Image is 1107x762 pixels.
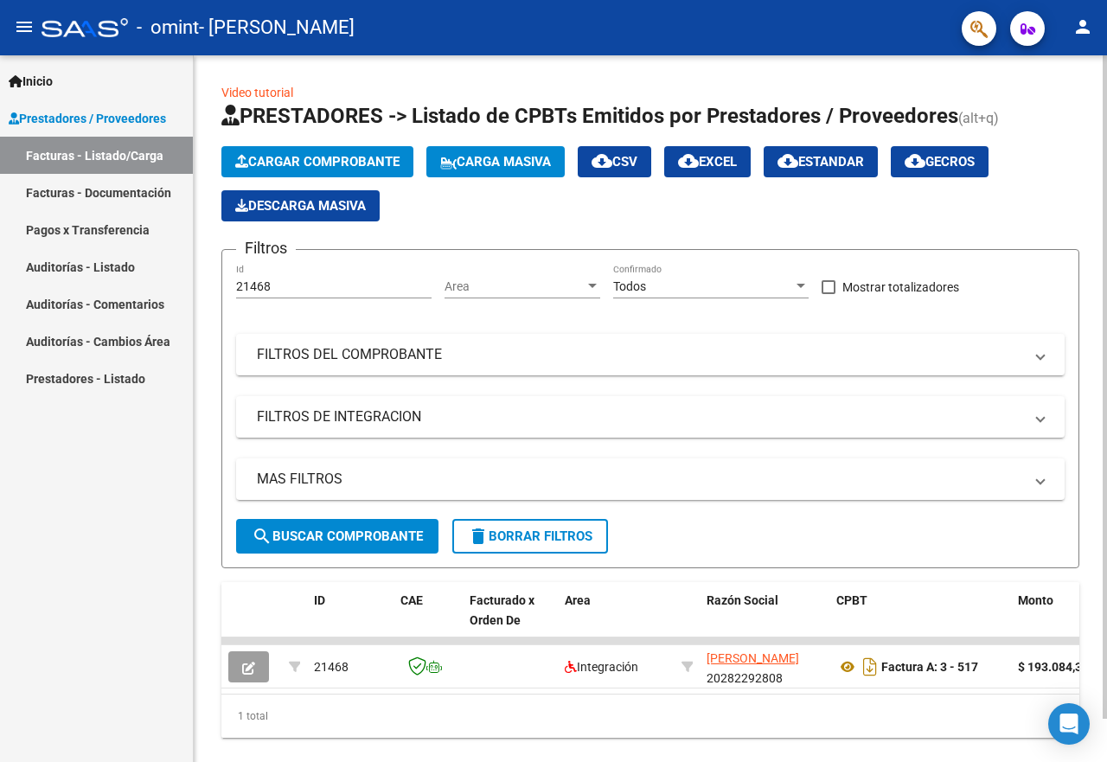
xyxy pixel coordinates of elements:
strong: $ 193.084,32 [1018,660,1089,674]
span: Prestadores / Proveedores [9,109,166,128]
mat-icon: cloud_download [678,150,699,171]
mat-icon: person [1072,16,1093,37]
span: 21468 [314,660,349,674]
span: (alt+q) [958,110,999,126]
mat-icon: cloud_download [592,150,612,171]
span: EXCEL [678,154,737,170]
button: Estandar [764,146,878,177]
button: EXCEL [664,146,751,177]
span: Razón Social [707,593,778,607]
span: - [PERSON_NAME] [199,9,355,47]
button: CSV [578,146,651,177]
span: Facturado x Orden De [470,593,534,627]
mat-icon: delete [468,526,489,547]
mat-expansion-panel-header: FILTROS DEL COMPROBANTE [236,334,1065,375]
span: Descarga Masiva [235,198,366,214]
app-download-masive: Descarga masiva de comprobantes (adjuntos) [221,190,380,221]
mat-icon: cloud_download [905,150,925,171]
mat-panel-title: MAS FILTROS [257,470,1023,489]
datatable-header-cell: CPBT [829,582,1011,658]
mat-icon: menu [14,16,35,37]
mat-icon: search [252,526,272,547]
span: Mostrar totalizadores [842,277,959,298]
span: Gecros [905,154,975,170]
button: Buscar Comprobante [236,519,438,554]
span: CAE [400,593,423,607]
mat-expansion-panel-header: FILTROS DE INTEGRACION [236,396,1065,438]
span: Cargar Comprobante [235,154,400,170]
span: Integración [565,660,638,674]
div: 1 total [221,695,1079,738]
span: CSV [592,154,637,170]
span: Area [565,593,591,607]
button: Descarga Masiva [221,190,380,221]
span: Monto [1018,593,1053,607]
mat-panel-title: FILTROS DE INTEGRACION [257,407,1023,426]
datatable-header-cell: Facturado x Orden De [463,582,558,658]
span: Inicio [9,72,53,91]
span: Area [445,279,585,294]
span: - omint [137,9,199,47]
mat-expansion-panel-header: MAS FILTROS [236,458,1065,500]
button: Carga Masiva [426,146,565,177]
mat-panel-title: FILTROS DEL COMPROBANTE [257,345,1023,364]
div: Open Intercom Messenger [1048,703,1090,745]
a: Video tutorial [221,86,293,99]
datatable-header-cell: Area [558,582,675,658]
span: Carga Masiva [440,154,551,170]
span: PRESTADORES -> Listado de CPBTs Emitidos por Prestadores / Proveedores [221,104,958,128]
h3: Filtros [236,236,296,260]
span: Estandar [777,154,864,170]
span: ID [314,593,325,607]
datatable-header-cell: ID [307,582,394,658]
button: Cargar Comprobante [221,146,413,177]
i: Descargar documento [859,653,881,681]
div: 20282292808 [707,649,822,685]
strong: Factura A: 3 - 517 [881,660,978,674]
span: [PERSON_NAME] [707,651,799,665]
mat-icon: cloud_download [777,150,798,171]
span: Buscar Comprobante [252,528,423,544]
button: Gecros [891,146,989,177]
button: Borrar Filtros [452,519,608,554]
datatable-header-cell: Razón Social [700,582,829,658]
span: Todos [613,279,646,293]
span: Borrar Filtros [468,528,592,544]
span: CPBT [836,593,867,607]
datatable-header-cell: CAE [394,582,463,658]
